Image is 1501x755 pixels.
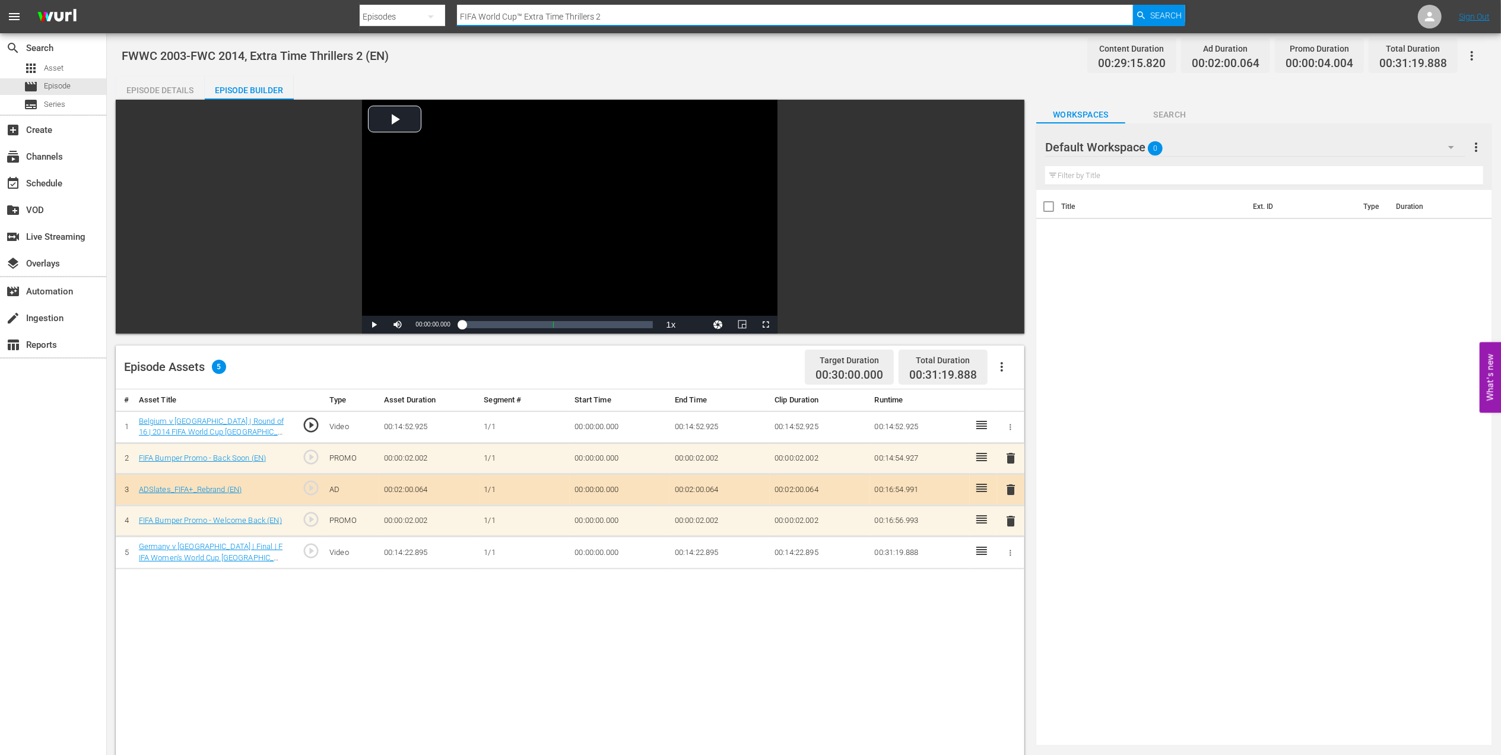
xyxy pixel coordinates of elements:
[706,316,730,334] button: Jump To Time
[362,316,386,334] button: Play
[1459,12,1490,21] a: Sign Out
[754,316,778,334] button: Fullscreen
[870,443,970,474] td: 00:14:54.927
[1379,40,1447,57] div: Total Duration
[1125,107,1214,122] span: Search
[1004,514,1018,528] span: delete
[870,505,970,537] td: 00:16:56.993
[6,338,20,352] span: Reports
[479,474,570,506] td: 1/1
[116,537,134,569] td: 5
[44,62,64,74] span: Asset
[205,76,294,100] button: Episode Builder
[815,352,883,369] div: Target Duration
[570,505,669,537] td: 00:00:00.000
[325,411,379,443] td: Video
[325,505,379,537] td: PROMO
[7,9,21,24] span: menu
[670,443,770,474] td: 00:00:02.002
[6,123,20,137] span: Create
[302,448,320,466] span: play_circle_outline
[1004,483,1018,497] span: delete
[6,284,20,299] span: Automation
[909,368,977,382] span: 00:31:19.888
[325,537,379,569] td: Video
[570,389,669,411] th: Start Time
[415,321,450,328] span: 00:00:00.000
[116,443,134,474] td: 2
[870,537,970,569] td: 00:31:19.888
[139,516,282,525] a: FIFA Bumper Promo - Welcome Back (EN)
[730,316,754,334] button: Picture-in-Picture
[24,61,38,75] span: Asset
[909,352,977,369] div: Total Duration
[44,99,65,110] span: Series
[362,100,778,334] div: Video Player
[570,443,669,474] td: 00:00:00.000
[462,321,653,328] div: Progress Bar
[479,537,570,569] td: 1/1
[1150,5,1182,26] span: Search
[770,537,869,569] td: 00:14:22.895
[379,537,479,569] td: 00:14:22.895
[1379,57,1447,71] span: 00:31:19.888
[139,485,242,494] a: ADSlates_FIFA+_Rebrand (EN)
[379,474,479,506] td: 00:02:00.064
[6,41,20,55] span: Search
[670,505,770,537] td: 00:00:02.002
[116,411,134,443] td: 1
[1192,40,1259,57] div: Ad Duration
[134,389,288,411] th: Asset Title
[479,505,570,537] td: 1/1
[116,474,134,506] td: 3
[1148,136,1163,161] span: 0
[1098,57,1166,71] span: 00:29:15.820
[570,537,669,569] td: 00:00:00.000
[6,176,20,191] span: Schedule
[379,411,479,443] td: 00:14:52.925
[1133,5,1185,26] button: Search
[1286,40,1353,57] div: Promo Duration
[1246,190,1356,223] th: Ext. ID
[870,389,970,411] th: Runtime
[1098,40,1166,57] div: Content Duration
[670,389,770,411] th: End Time
[1192,57,1259,71] span: 00:02:00.064
[1004,512,1018,529] button: delete
[6,150,20,164] span: Channels
[116,389,134,411] th: #
[139,453,266,462] a: FIFA Bumper Promo - Back Soon (EN)
[770,474,869,506] td: 00:02:00.064
[659,316,683,334] button: Playback Rate
[325,389,379,411] th: Type
[479,411,570,443] td: 1/1
[1469,140,1483,154] span: more_vert
[1036,107,1125,122] span: Workspaces
[1356,190,1389,223] th: Type
[302,542,320,560] span: play_circle_outline
[1480,342,1501,413] button: Open Feedback Widget
[1389,190,1460,223] th: Duration
[28,3,85,31] img: ans4CAIJ8jUAAAAAAAAAAAAAAAAAAAAAAAAgQb4GAAAAAAAAAAAAAAAAAAAAAAAAJMjXAAAAAAAAAAAAAAAAAAAAAAAAgAT5G...
[770,411,869,443] td: 00:14:52.925
[670,411,770,443] td: 00:14:52.925
[670,474,770,506] td: 00:02:00.064
[44,80,71,92] span: Episode
[24,97,38,112] span: Series
[116,505,134,537] td: 4
[1286,57,1353,71] span: 00:00:04.004
[116,76,205,104] div: Episode Details
[1469,133,1483,161] button: more_vert
[139,417,284,448] a: Belgium v [GEOGRAPHIC_DATA] | Round of 16 | 2014 FIFA World Cup [GEOGRAPHIC_DATA]™ | Extended Hig...
[6,311,20,325] span: Ingestion
[1004,481,1018,499] button: delete
[870,474,970,506] td: 00:16:54.991
[116,76,205,100] button: Episode Details
[570,411,669,443] td: 00:00:00.000
[770,505,869,537] td: 00:00:02.002
[6,256,20,271] span: Overlays
[1004,451,1018,465] span: delete
[6,203,20,217] span: VOD
[302,510,320,528] span: play_circle_outline
[870,411,970,443] td: 00:14:52.925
